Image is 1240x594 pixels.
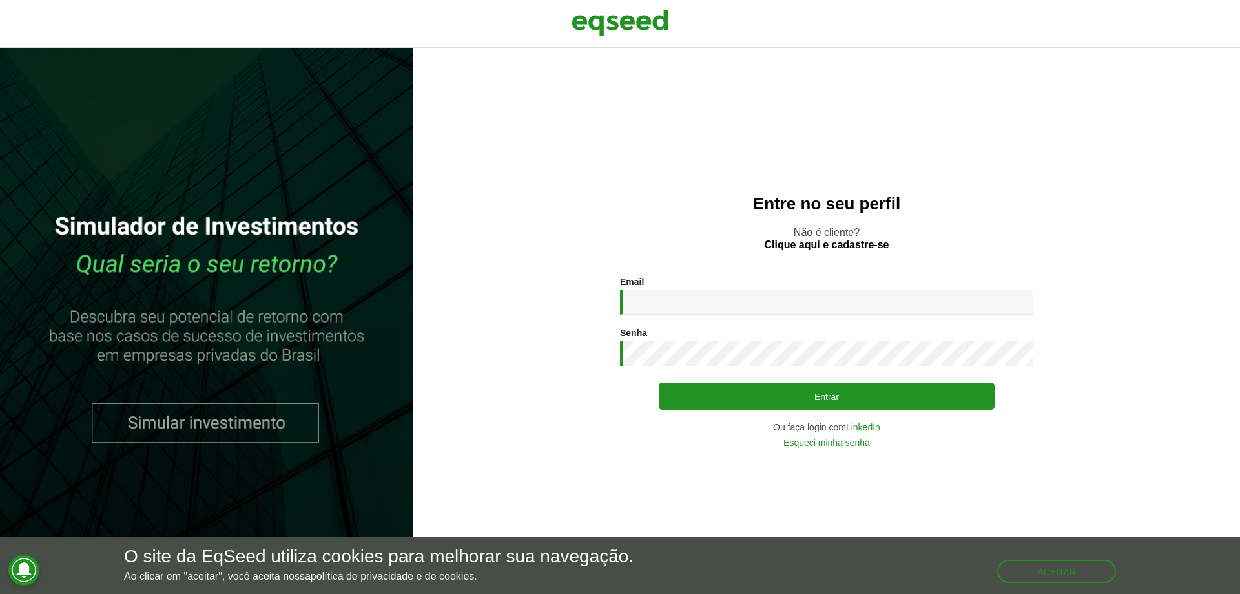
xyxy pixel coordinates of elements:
h2: Entre no seu perfil [439,195,1214,213]
a: política de privacidade e de cookies [311,571,475,582]
a: Esqueci minha senha [783,438,870,447]
p: Não é cliente? [439,226,1214,251]
label: Senha [620,328,647,337]
button: Aceitar [997,560,1116,583]
p: Ao clicar em "aceitar", você aceita nossa . [124,570,634,582]
a: LinkedIn [846,423,880,432]
label: Email [620,277,644,286]
img: EqSeed Logo [572,6,668,39]
a: Clique aqui e cadastre-se [765,240,889,250]
div: Ou faça login com [620,423,1033,432]
button: Entrar [659,383,995,410]
h5: O site da EqSeed utiliza cookies para melhorar sua navegação. [124,547,634,567]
